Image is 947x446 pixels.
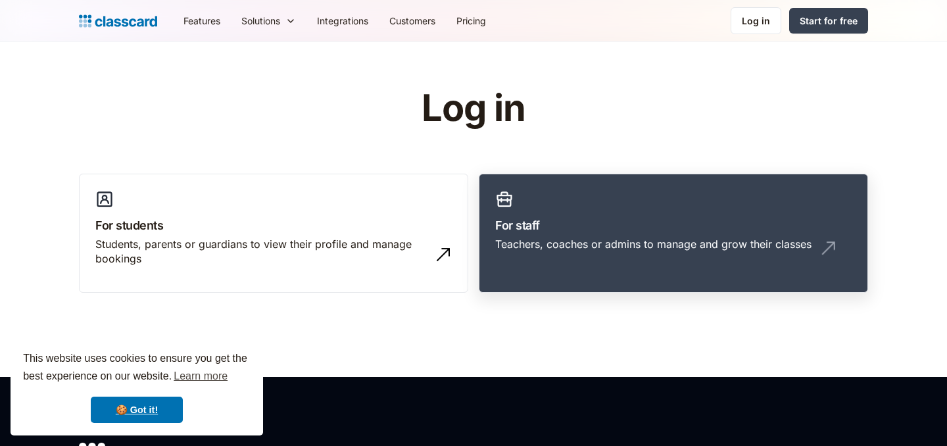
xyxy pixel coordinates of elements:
[495,237,812,251] div: Teachers, coaches or admins to manage and grow their classes
[95,237,425,266] div: Students, parents or guardians to view their profile and manage bookings
[11,338,263,435] div: cookieconsent
[742,14,770,28] div: Log in
[241,14,280,28] div: Solutions
[173,6,231,36] a: Features
[800,14,858,28] div: Start for free
[379,6,446,36] a: Customers
[789,8,868,34] a: Start for free
[479,174,868,293] a: For staffTeachers, coaches or admins to manage and grow their classes
[79,174,468,293] a: For studentsStudents, parents or guardians to view their profile and manage bookings
[95,216,452,234] h3: For students
[306,6,379,36] a: Integrations
[79,12,157,30] a: home
[23,351,251,386] span: This website uses cookies to ensure you get the best experience on our website.
[446,6,497,36] a: Pricing
[172,366,230,386] a: learn more about cookies
[495,216,852,234] h3: For staff
[231,6,306,36] div: Solutions
[731,7,781,34] a: Log in
[265,88,683,129] h1: Log in
[91,397,183,423] a: dismiss cookie message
